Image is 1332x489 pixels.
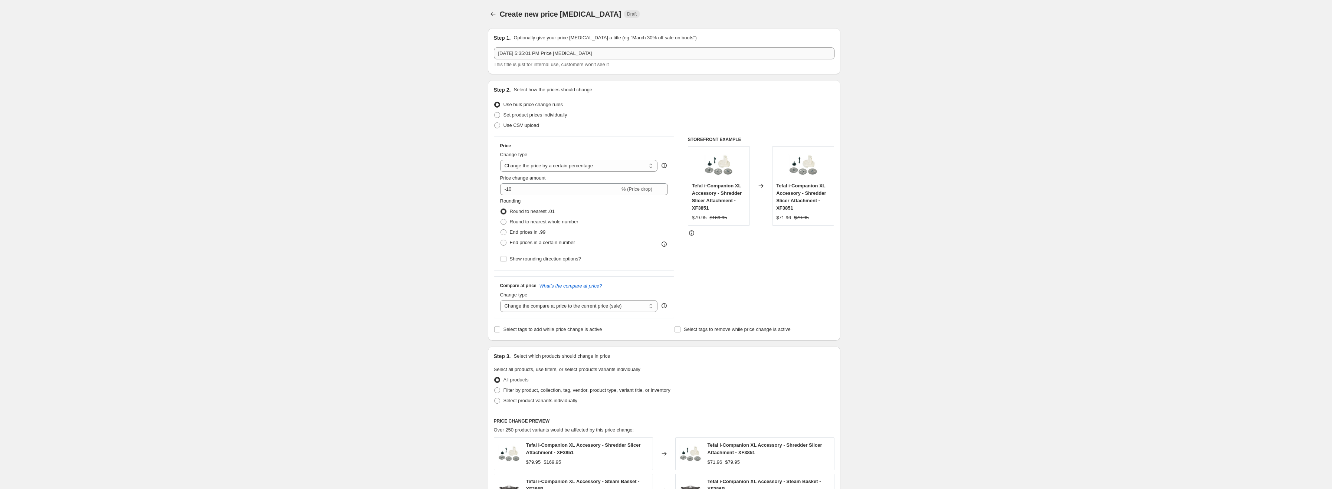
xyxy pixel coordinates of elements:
[494,86,511,93] h2: Step 2.
[692,183,742,211] span: Tefal i-Companion XL Accessory - Shredder Slicer Attachment - XF3851
[621,186,652,192] span: % (Price drop)
[526,442,641,455] span: Tefal i-Companion XL Accessory - Shredder Slicer Attachment - XF3851
[776,214,791,221] div: $71.96
[544,459,561,466] strike: $169.95
[660,302,668,309] div: help
[488,9,498,19] button: Price change jobs
[494,47,834,59] input: 30% off holiday sale
[494,418,834,424] h6: PRICE CHANGE PREVIEW
[503,112,567,118] span: Set product prices individually
[498,443,520,465] img: TefalCuisineCompanionVegetableShredderAccessoryXF3851ProductImage1_80x.png
[539,283,602,289] button: What's the compare at price?
[503,377,529,383] span: All products
[500,283,537,289] h3: Compare at price
[627,11,637,17] span: Draft
[494,34,511,42] h2: Step 1.
[708,442,822,455] span: Tefal i-Companion XL Accessory - Shredder Slicer Attachment - XF3851
[684,326,791,332] span: Select tags to remove while price change is active
[514,34,696,42] p: Optionally give your price [MEDICAL_DATA] a title (eg "March 30% off sale on boots")
[500,143,511,149] h3: Price
[679,443,702,465] img: TefalCuisineCompanionVegetableShredderAccessoryXF3851ProductImage1_80x.png
[503,326,602,332] span: Select tags to add while price change is active
[500,198,521,204] span: Rounding
[510,229,546,235] span: End prices in .99
[692,214,707,221] div: $79.95
[514,352,610,360] p: Select which products should change in price
[500,175,546,181] span: Price change amount
[710,214,727,221] strike: $169.95
[500,10,621,18] span: Create new price [MEDICAL_DATA]
[503,102,563,107] span: Use bulk price change rules
[794,214,809,221] strike: $79.95
[514,86,592,93] p: Select how the prices should change
[788,150,818,180] img: TefalCuisineCompanionVegetableShredderAccessoryXF3851ProductImage1_80x.png
[494,427,634,433] span: Over 250 product variants would be affected by this price change:
[725,459,740,466] strike: $79.95
[510,219,578,224] span: Round to nearest whole number
[708,459,722,466] div: $71.96
[526,459,541,466] div: $79.95
[688,137,834,142] h6: STOREFRONT EXAMPLE
[503,122,539,128] span: Use CSV upload
[510,256,581,262] span: Show rounding direction options?
[704,150,734,180] img: TefalCuisineCompanionVegetableShredderAccessoryXF3851ProductImage1_80x.png
[776,183,826,211] span: Tefal i-Companion XL Accessory - Shredder Slicer Attachment - XF3851
[510,240,575,245] span: End prices in a certain number
[500,183,620,195] input: -15
[494,352,511,360] h2: Step 3.
[500,152,528,157] span: Change type
[503,387,670,393] span: Filter by product, collection, tag, vendor, product type, variant title, or inventory
[510,209,555,214] span: Round to nearest .01
[660,162,668,169] div: help
[503,398,577,403] span: Select product variants individually
[500,292,528,298] span: Change type
[494,367,640,372] span: Select all products, use filters, or select products variants individually
[494,62,609,67] span: This title is just for internal use, customers won't see it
